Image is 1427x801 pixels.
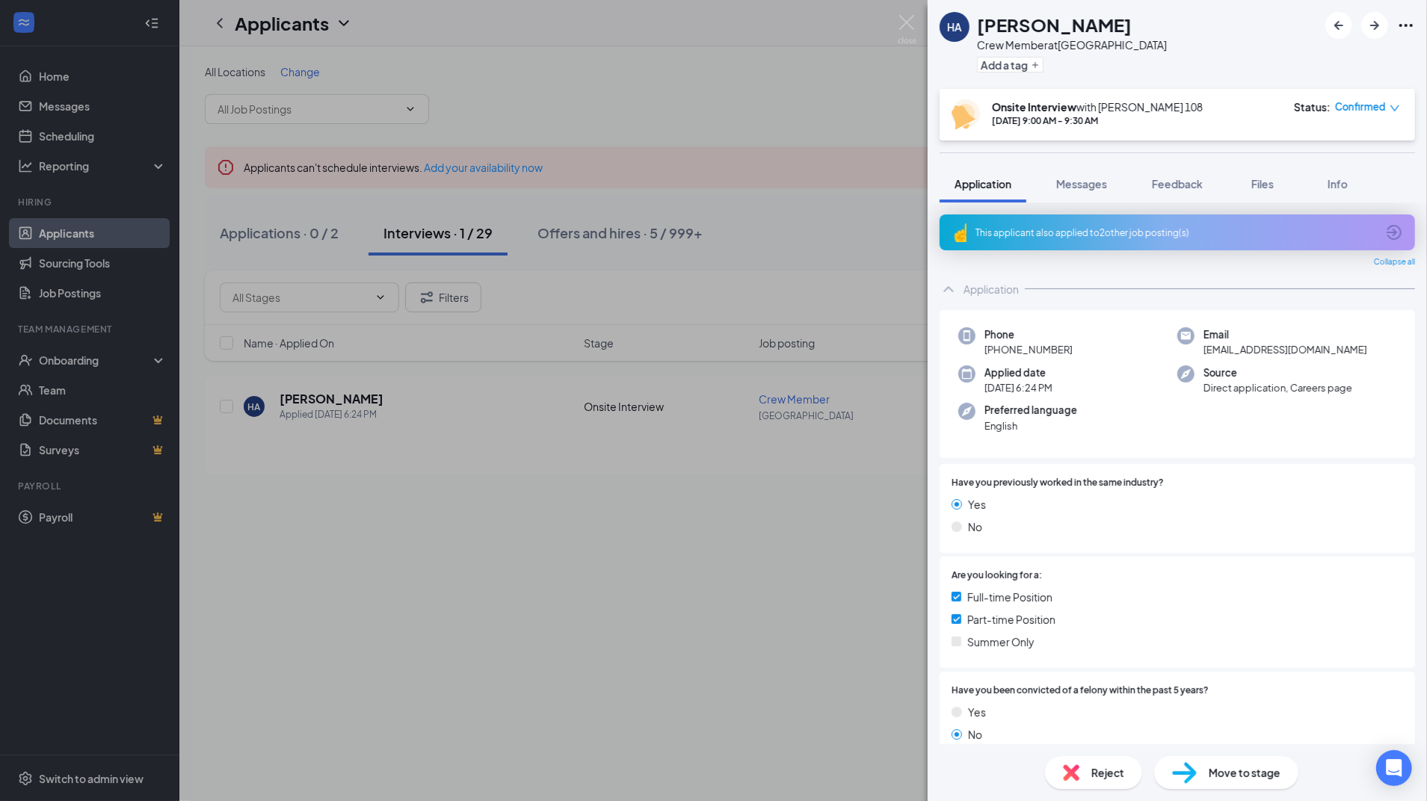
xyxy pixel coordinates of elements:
[984,365,1052,380] span: Applied date
[1376,750,1412,786] div: Open Intercom Messenger
[984,380,1052,395] span: [DATE] 6:24 PM
[967,634,1035,650] span: Summer Only
[1361,12,1388,39] button: ArrowRight
[984,403,1077,418] span: Preferred language
[1390,103,1400,114] span: down
[955,177,1011,191] span: Application
[1366,16,1384,34] svg: ArrowRight
[1385,223,1403,241] svg: ArrowCircle
[968,496,986,513] span: Yes
[940,280,958,298] svg: ChevronUp
[1203,342,1367,357] span: [EMAIL_ADDRESS][DOMAIN_NAME]
[1056,177,1107,191] span: Messages
[984,418,1077,433] span: English
[1152,177,1203,191] span: Feedback
[977,12,1132,37] h1: [PERSON_NAME]
[992,99,1203,114] div: with [PERSON_NAME] 108
[964,282,1019,297] div: Application
[952,684,1209,698] span: Have you been convicted of a felony within the past 5 years?
[1031,61,1040,69] svg: Plus
[1335,99,1386,114] span: Confirmed
[1091,764,1124,781] span: Reject
[952,476,1164,490] span: Have you previously worked in the same industry?
[984,327,1073,342] span: Phone
[1203,327,1367,342] span: Email
[992,100,1076,114] b: Onsite Interview
[977,57,1044,72] button: PlusAdd a tag
[952,569,1042,583] span: Are you looking for a:
[968,726,982,743] span: No
[1251,177,1274,191] span: Files
[977,37,1167,52] div: Crew Member at [GEOGRAPHIC_DATA]
[967,589,1052,605] span: Full-time Position
[947,19,962,34] div: HA
[1328,177,1348,191] span: Info
[976,226,1376,239] div: This applicant also applied to 2 other job posting(s)
[1397,16,1415,34] svg: Ellipses
[968,519,982,535] span: No
[1325,12,1352,39] button: ArrowLeftNew
[1203,380,1352,395] span: Direct application, Careers page
[968,704,986,720] span: Yes
[1294,99,1331,114] div: Status :
[984,342,1073,357] span: [PHONE_NUMBER]
[1374,256,1415,268] span: Collapse all
[1203,365,1352,380] span: Source
[1209,764,1280,781] span: Move to stage
[1330,16,1348,34] svg: ArrowLeftNew
[992,114,1203,127] div: [DATE] 9:00 AM - 9:30 AM
[967,611,1055,628] span: Part-time Position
